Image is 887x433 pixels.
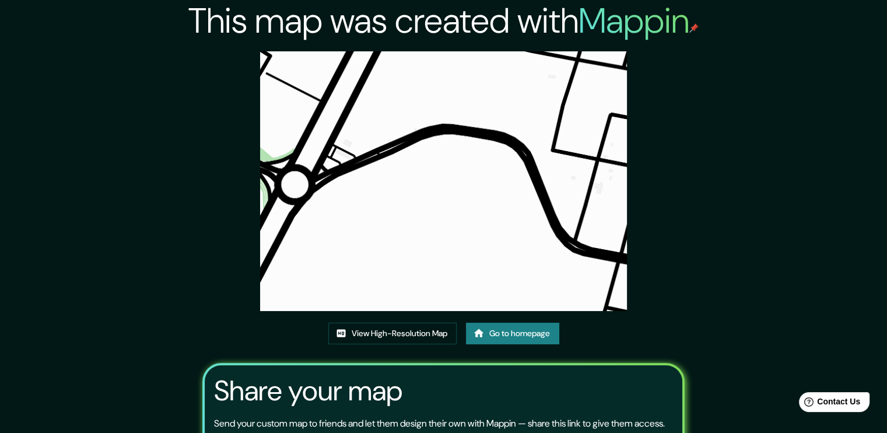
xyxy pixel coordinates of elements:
a: View High-Resolution Map [328,323,457,344]
img: created-map [260,51,627,311]
img: mappin-pin [689,23,699,33]
p: Send your custom map to friends and let them design their own with Mappin — share this link to gi... [214,417,665,431]
h3: Share your map [214,375,402,407]
iframe: Help widget launcher [783,387,874,420]
a: Go to homepage [466,323,559,344]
